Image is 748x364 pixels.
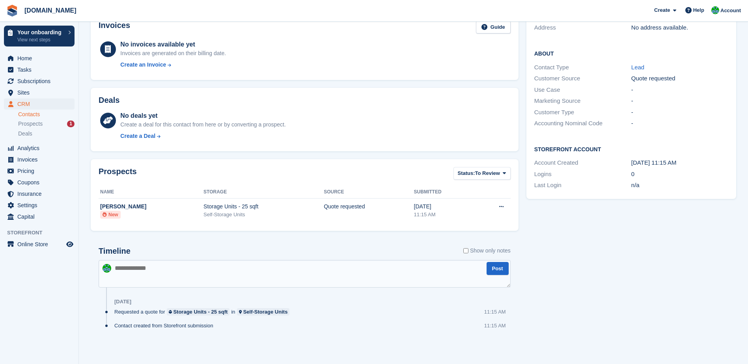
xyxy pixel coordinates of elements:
[4,154,75,165] a: menu
[631,23,728,32] div: No address available.
[4,53,75,64] a: menu
[120,49,226,58] div: Invoices are generated on their billing date.
[631,64,644,71] a: Lead
[484,322,506,329] div: 11:15 AM
[18,120,75,128] a: Prospects 1
[7,229,78,237] span: Storefront
[17,76,65,87] span: Subscriptions
[99,167,137,182] h2: Prospects
[167,308,230,316] a: Storage Units - 25 sqft
[534,158,631,167] div: Account Created
[534,170,631,179] div: Logins
[114,299,131,305] div: [DATE]
[100,211,121,219] li: New
[18,120,43,128] span: Prospects
[4,143,75,154] a: menu
[17,143,65,154] span: Analytics
[534,85,631,95] div: Use Case
[203,202,324,211] div: Storage Units - 25 sqft
[120,111,285,121] div: No deals yet
[17,165,65,176] span: Pricing
[237,308,290,316] a: Self-Storage Units
[654,6,670,14] span: Create
[17,98,65,110] span: CRM
[120,61,226,69] a: Create an Invoice
[487,262,509,275] button: Post
[4,177,75,188] a: menu
[18,130,75,138] a: Deals
[17,30,64,35] p: Your onboarding
[4,98,75,110] a: menu
[458,169,475,177] span: Status:
[711,6,719,14] img: Mark Bignell
[17,188,65,199] span: Insurance
[631,85,728,95] div: -
[17,154,65,165] span: Invoices
[173,308,228,316] div: Storage Units - 25 sqft
[17,53,65,64] span: Home
[4,188,75,199] a: menu
[99,21,130,34] h2: Invoices
[453,167,511,180] button: Status: To Review
[100,202,203,211] div: [PERSON_NAME]
[463,247,511,255] label: Show only notes
[534,23,631,32] div: Address
[414,211,474,219] div: 11:15 AM
[631,74,728,83] div: Quote requested
[720,7,741,15] span: Account
[17,36,64,43] p: View next steps
[120,40,226,49] div: No invoices available yet
[693,6,704,14] span: Help
[534,119,631,128] div: Accounting Nominal Code
[4,76,75,87] a: menu
[4,64,75,75] a: menu
[4,239,75,250] a: menu
[103,264,111,273] img: Mark Bignell
[534,63,631,72] div: Contact Type
[631,108,728,117] div: -
[120,132,285,140] a: Create a Deal
[243,308,288,316] div: Self-Storage Units
[203,211,324,219] div: Self-Storage Units
[120,132,155,140] div: Create a Deal
[414,186,474,199] th: Submitted
[17,211,65,222] span: Capital
[17,64,65,75] span: Tasks
[475,169,500,177] span: To Review
[4,87,75,98] a: menu
[4,26,75,46] a: Your onboarding View next steps
[17,200,65,211] span: Settings
[120,61,166,69] div: Create an Invoice
[631,158,728,167] div: [DATE] 11:15 AM
[534,97,631,106] div: Marketing Source
[4,200,75,211] a: menu
[324,186,414,199] th: Source
[65,240,75,249] a: Preview store
[534,145,728,153] h2: Storefront Account
[324,202,414,211] div: Quote requested
[631,97,728,106] div: -
[114,322,217,329] div: Contact created from Storefront submission
[631,181,728,190] div: n/a
[534,181,631,190] div: Last Login
[6,5,18,17] img: stora-icon-8386f47178a22dfd0bd8f6a31ec36ba5ce8667c1dd55bd0f319d3a0aa187defe.svg
[631,170,728,179] div: 0
[99,247,131,256] h2: Timeline
[4,211,75,222] a: menu
[463,247,468,255] input: Show only notes
[21,4,80,17] a: [DOMAIN_NAME]
[114,308,293,316] div: Requested a quote for in
[476,21,511,34] a: Guide
[99,186,203,199] th: Name
[99,96,119,105] h2: Deals
[534,49,728,57] h2: About
[484,308,506,316] div: 11:15 AM
[67,121,75,127] div: 1
[534,74,631,83] div: Customer Source
[414,202,474,211] div: [DATE]
[120,121,285,129] div: Create a deal for this contact from here or by converting a prospect.
[17,87,65,98] span: Sites
[203,186,324,199] th: Storage
[4,165,75,176] a: menu
[17,239,65,250] span: Online Store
